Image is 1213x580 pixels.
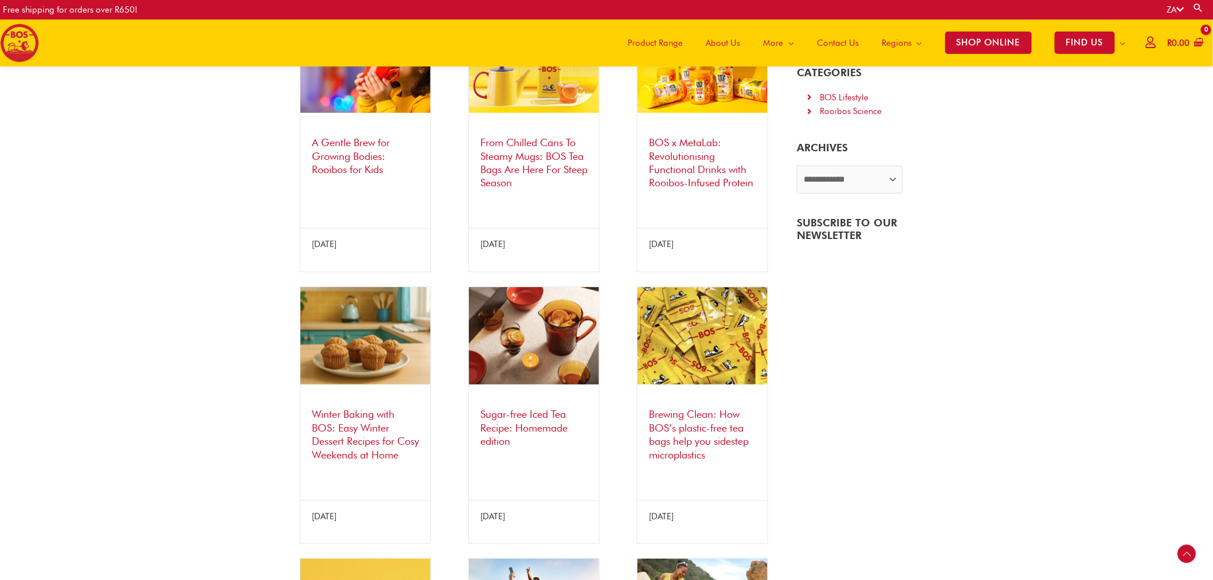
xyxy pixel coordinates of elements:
a: More [752,19,805,66]
h4: SUBSCRIBE TO OUR NEWSLETTER [797,217,924,241]
span: About Us [706,26,740,60]
a: Product Range [616,19,694,66]
a: ZA [1167,5,1184,15]
span: [DATE] [312,239,336,249]
span: FIND US [1055,32,1115,54]
a: BOS Lifestyle [805,91,915,105]
a: Contact Us [805,19,870,66]
a: Rooibos Science [805,104,915,119]
a: SHOP ONLINE [934,19,1043,66]
h4: CATEGORIES [797,66,924,79]
div: Rooibos Science [820,104,882,119]
a: From Chilled Cans To Steamy Mugs: BOS Tea Bags Are Here For Steep Season [480,136,588,189]
span: More [763,26,783,60]
span: Regions [882,26,911,60]
a: BOS x MetaLab: Revolutionising Functional Drinks with Rooibos-Infused Protein [649,136,753,189]
span: [DATE] [649,511,674,522]
bdi: 0.00 [1168,38,1190,48]
a: A Gentle Brew for Growing Bodies: Rooibos for Kids [312,136,390,175]
img: rooibos & honey muffins an easy dessert recipe with few ingredients [300,287,431,385]
img: Sugar-free Iced Tea Recipe: Home-made edition [469,287,599,385]
a: Brewing Clean: How BOS’s plastic-free tea bags help you sidestep microplastics [649,408,749,460]
span: [DATE] [649,239,674,249]
span: [DATE] [480,511,505,522]
a: Regions [870,19,934,66]
span: Contact Us [817,26,859,60]
a: About Us [694,19,752,66]
a: Sugar-free Iced Tea Recipe: Homemade edition [480,408,568,447]
div: BOS Lifestyle [820,91,868,105]
span: [DATE] [312,511,336,522]
span: [DATE] [480,239,505,249]
a: Winter Baking with BOS: Easy Winter Dessert Recipes for Cosy Weekends at Home [312,408,419,460]
span: Product Range [628,26,683,60]
h5: ARCHIVES [797,142,924,154]
img: plastic free tea bags [637,287,768,385]
span: R [1168,38,1172,48]
a: View Shopping Cart, empty [1165,30,1204,56]
a: Search button [1193,2,1204,13]
nav: Site Navigation [608,19,1137,66]
span: SHOP ONLINE [945,32,1032,54]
